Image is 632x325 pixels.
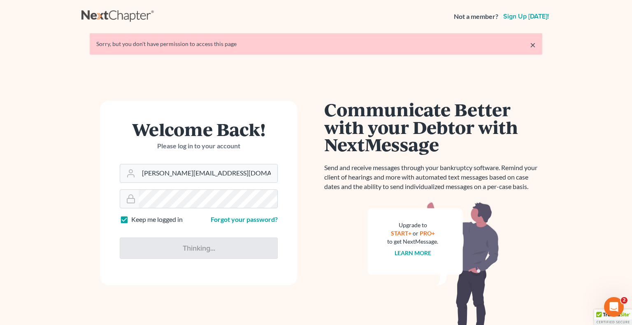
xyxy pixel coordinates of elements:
[96,40,536,48] div: Sorry, but you don't have permission to access this page
[211,215,278,223] a: Forgot your password?
[139,164,277,182] input: Email Address
[594,309,632,325] div: TrustedSite Certified
[413,230,418,237] span: or
[324,101,542,153] h1: Communicate Better with your Debtor with NextMessage
[420,230,435,237] a: PRO+
[324,163,542,191] p: Send and receive messages through your bankruptcy software. Remind your client of hearings and mo...
[530,40,536,50] a: ×
[604,297,624,317] iframe: Intercom live chat
[120,237,278,259] input: Thinking...
[387,221,438,229] div: Upgrade to
[454,12,498,21] strong: Not a member?
[502,13,551,20] a: Sign up [DATE]!
[395,249,431,256] a: Learn more
[120,141,278,151] p: Please log in to your account
[131,215,183,224] label: Keep me logged in
[621,297,627,304] span: 2
[391,230,411,237] a: START+
[120,120,278,138] h1: Welcome Back!
[387,237,438,246] div: to get NextMessage.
